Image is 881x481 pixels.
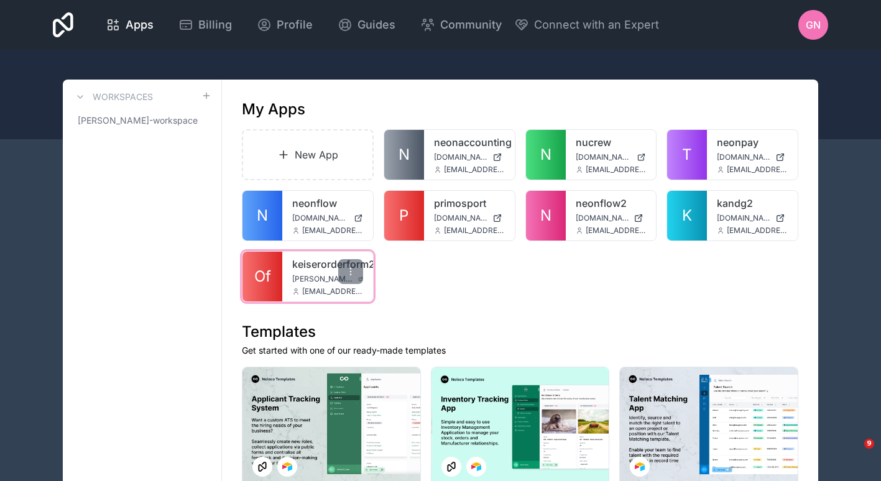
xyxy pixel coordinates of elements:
[242,191,282,240] a: N
[444,165,505,175] span: [EMAIL_ADDRESS][DOMAIN_NAME]
[292,213,363,223] a: [DOMAIN_NAME]
[257,206,268,226] span: N
[96,11,164,39] a: Apps
[282,462,292,472] img: Airtable Logo
[635,462,645,472] img: Airtable Logo
[576,135,647,150] a: nucrew
[399,145,410,165] span: N
[73,109,211,132] a: [PERSON_NAME]-workspace
[254,267,271,286] span: Of
[198,16,232,34] span: Billing
[434,152,487,162] span: [DOMAIN_NAME]
[534,16,659,34] span: Connect with an Expert
[384,130,424,180] a: N
[576,196,647,211] a: neonflow2
[576,213,629,223] span: [DOMAIN_NAME]
[540,206,551,226] span: N
[586,165,647,175] span: [EMAIL_ADDRESS][DOMAIN_NAME]
[717,196,788,211] a: kandg2
[357,16,395,34] span: Guides
[434,196,505,211] a: primosport
[292,213,349,223] span: [DOMAIN_NAME]
[717,152,770,162] span: [DOMAIN_NAME]
[667,130,707,180] a: T
[434,213,505,223] a: [DOMAIN_NAME]
[328,11,405,39] a: Guides
[806,17,821,32] span: GN
[717,213,770,223] span: [DOMAIN_NAME]
[717,135,788,150] a: neonpay
[444,226,505,236] span: [EMAIL_ADDRESS][DOMAIN_NAME]
[514,16,659,34] button: Connect with an Expert
[682,206,692,226] span: K
[576,152,647,162] a: [DOMAIN_NAME]
[839,439,869,469] iframe: Intercom live chat
[727,165,788,175] span: [EMAIL_ADDRESS][DOMAIN_NAME]
[302,286,363,296] span: [EMAIL_ADDRESS][DOMAIN_NAME]
[682,145,692,165] span: T
[586,226,647,236] span: [EMAIL_ADDRESS][DOMAIN_NAME]
[292,257,363,272] a: keiserorderform2
[434,152,505,162] a: [DOMAIN_NAME]
[864,439,874,449] span: 9
[526,130,566,180] a: N
[242,344,798,357] p: Get started with one of our ready-made templates
[576,152,632,162] span: [DOMAIN_NAME]
[540,145,551,165] span: N
[242,99,305,119] h1: My Apps
[717,152,788,162] a: [DOMAIN_NAME]
[168,11,242,39] a: Billing
[292,274,353,284] span: [PERSON_NAME][DOMAIN_NAME]
[440,16,502,34] span: Community
[526,191,566,240] a: N
[399,206,408,226] span: P
[471,462,481,472] img: Airtable Logo
[727,226,788,236] span: [EMAIL_ADDRESS][DOMAIN_NAME]
[93,91,153,103] h3: Workspaces
[410,11,512,39] a: Community
[292,274,363,284] a: [PERSON_NAME][DOMAIN_NAME]
[717,213,788,223] a: [DOMAIN_NAME]
[73,89,153,104] a: Workspaces
[78,114,198,127] span: [PERSON_NAME]-workspace
[292,196,363,211] a: neonflow
[434,135,505,150] a: neonaccounting
[242,252,282,301] a: Of
[667,191,707,240] a: K
[242,322,798,342] h1: Templates
[126,16,154,34] span: Apps
[247,11,323,39] a: Profile
[434,213,487,223] span: [DOMAIN_NAME]
[242,129,374,180] a: New App
[576,213,647,223] a: [DOMAIN_NAME]
[302,226,363,236] span: [EMAIL_ADDRESS][DOMAIN_NAME]
[277,16,313,34] span: Profile
[384,191,424,240] a: P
